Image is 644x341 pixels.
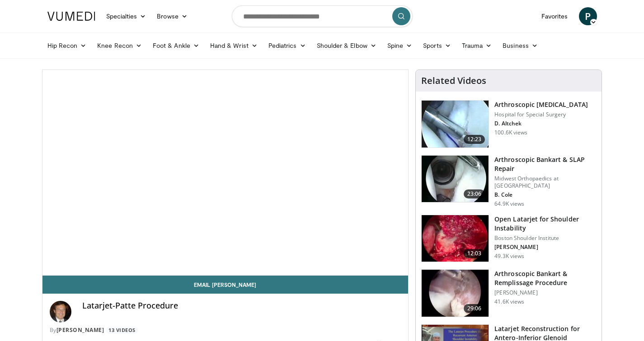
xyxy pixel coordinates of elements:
[422,270,489,317] img: wolf_3.png.150x105_q85_crop-smart_upscale.jpg
[497,37,543,55] a: Business
[421,155,596,207] a: 23:06 Arthroscopic Bankart & SLAP Repair Midwest Orthopaedics at [GEOGRAPHIC_DATA] B. Cole 64.9K ...
[579,7,597,25] a: P
[421,215,596,263] a: 12:03 Open Latarjet for Shoulder Instability Boston Shoulder Institute [PERSON_NAME] 49.3K views
[494,155,596,173] h3: Arthroscopic Bankart & SLAP Repair
[494,100,588,109] h3: Arthroscopic [MEDICAL_DATA]
[422,101,489,147] img: 10039_3.png.150x105_q85_crop-smart_upscale.jpg
[494,175,596,189] p: Midwest Orthopaedics at [GEOGRAPHIC_DATA]
[47,12,95,21] img: VuMedi Logo
[263,37,311,55] a: Pediatrics
[494,215,596,233] h3: Open Latarjet for Shoulder Instability
[456,37,498,55] a: Trauma
[494,269,596,287] h3: Arthroscopic Bankart & Remplissage Procedure
[42,276,409,294] a: Email [PERSON_NAME]
[205,37,263,55] a: Hand & Wrist
[421,75,486,86] h4: Related Videos
[494,235,596,242] p: Boston Shoulder Institute
[494,298,524,305] p: 41.6K views
[422,156,489,203] img: cole_0_3.png.150x105_q85_crop-smart_upscale.jpg
[151,7,193,25] a: Browse
[421,269,596,317] a: 29:06 Arthroscopic Bankart & Remplissage Procedure [PERSON_NAME] 41.6K views
[421,100,596,148] a: 12:23 Arthroscopic [MEDICAL_DATA] Hospital for Special Surgery D. Altchek 100.6K views
[42,37,92,55] a: Hip Recon
[494,129,527,136] p: 100.6K views
[382,37,418,55] a: Spine
[101,7,152,25] a: Specialties
[92,37,147,55] a: Knee Recon
[464,135,485,144] span: 12:23
[494,191,596,198] p: B. Cole
[494,200,524,207] p: 64.9K views
[494,244,596,251] p: [PERSON_NAME]
[536,7,573,25] a: Favorites
[418,37,456,55] a: Sports
[422,215,489,262] img: 944938_3.png.150x105_q85_crop-smart_upscale.jpg
[106,327,139,334] a: 13 Videos
[232,5,413,27] input: Search topics, interventions
[50,301,71,323] img: Avatar
[311,37,382,55] a: Shoulder & Elbow
[50,326,401,334] div: By
[464,189,485,198] span: 23:06
[494,289,596,296] p: [PERSON_NAME]
[56,326,104,334] a: [PERSON_NAME]
[494,253,524,260] p: 49.3K views
[82,301,401,311] h4: Latarjet-Patte Procedure
[464,304,485,313] span: 29:06
[494,120,588,127] p: D. Altchek
[464,249,485,258] span: 12:03
[42,70,409,276] video-js: Video Player
[147,37,205,55] a: Foot & Ankle
[494,111,588,118] p: Hospital for Special Surgery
